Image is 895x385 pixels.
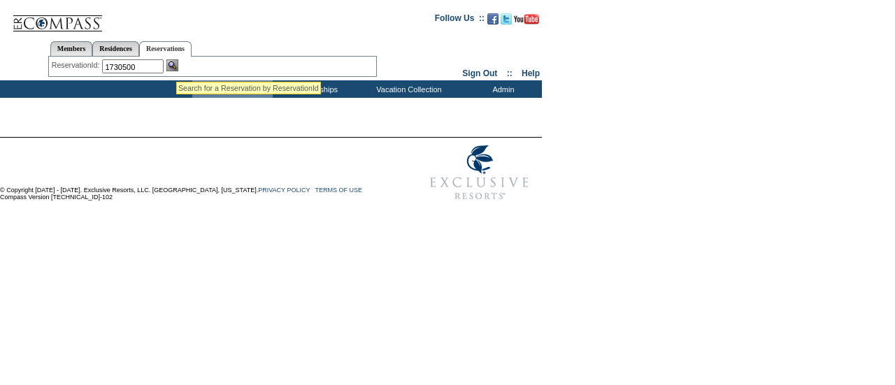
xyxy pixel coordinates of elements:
a: PRIVACY POLICY [258,187,310,194]
td: Admin [461,80,542,98]
a: Reservations [139,41,192,57]
img: Reservation Search [166,59,178,71]
img: Follow us on Twitter [501,13,512,24]
td: Vacation Collection [353,80,461,98]
a: Sign Out [462,68,497,78]
td: Memberships [273,80,353,98]
td: Home [192,80,273,98]
a: Follow us on Twitter [501,17,512,26]
a: Residences [92,41,139,56]
img: Compass Home [12,3,103,32]
a: TERMS OF USE [315,187,363,194]
a: Members [50,41,93,56]
img: Become our fan on Facebook [487,13,499,24]
span: :: [507,68,513,78]
a: Subscribe to our YouTube Channel [514,17,539,26]
td: Follow Us :: [435,12,485,29]
img: Exclusive Resorts [417,138,542,208]
div: Search for a Reservation by ReservationId [178,84,319,92]
img: Subscribe to our YouTube Channel [514,14,539,24]
a: Help [522,68,540,78]
div: ReservationId: [52,59,103,71]
a: Become our fan on Facebook [487,17,499,26]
